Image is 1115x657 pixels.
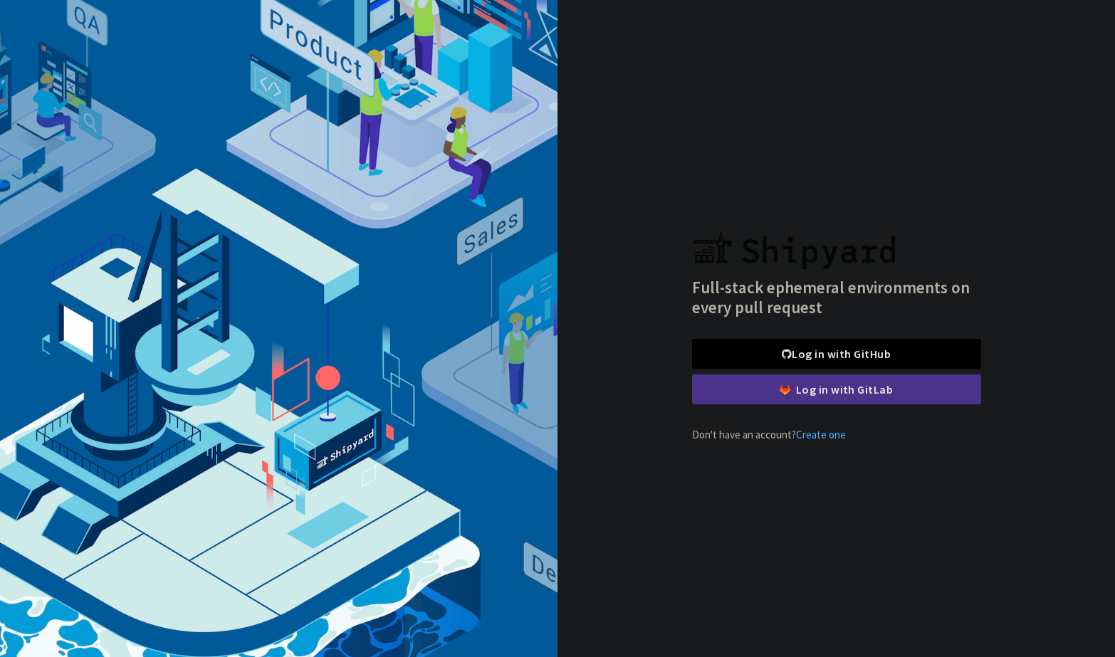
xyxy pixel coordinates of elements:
[780,384,790,395] img: gitlab-color.svg
[796,428,846,441] a: Create one
[692,278,981,317] h4: Full-stack ephemeral environments on every pull request
[692,339,981,369] a: Log in with GitHub
[692,214,895,269] img: Shipyard logo
[692,374,981,404] a: Log in with GitLab
[692,428,846,441] span: Don't have an account?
